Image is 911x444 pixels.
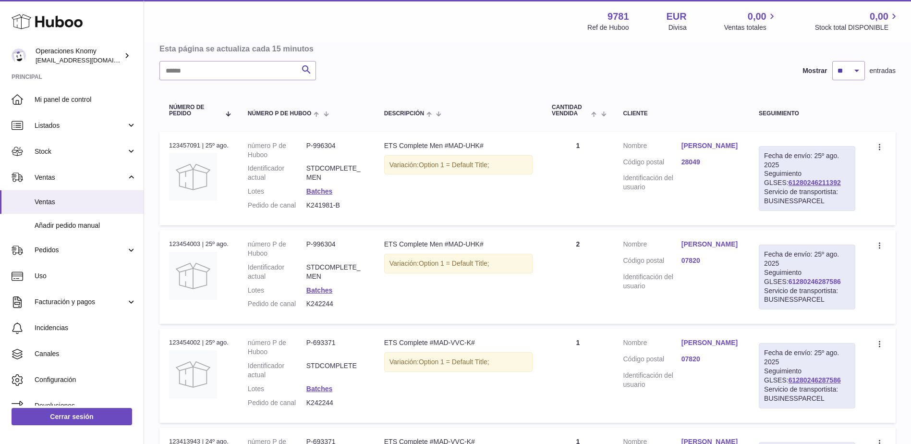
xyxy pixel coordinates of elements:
a: 61280246287586 [789,376,841,384]
dd: K242244 [306,398,365,407]
span: [EMAIL_ADDRESS][DOMAIN_NAME] [36,56,141,64]
div: Operaciones Knomy [36,47,122,65]
span: Facturación y pagos [35,297,126,307]
span: Número de pedido [169,104,220,117]
div: Seguimiento GLSES: [759,146,855,211]
div: Ref de Huboo [587,23,629,32]
div: Divisa [668,23,687,32]
span: Descripción [384,111,424,117]
div: Seguimiento GLSES: [759,343,855,408]
div: Fecha de envío: 25º ago. 2025 [764,151,850,170]
img: no-photo.jpg [169,153,217,201]
dd: STDCOMPLETE [306,361,365,380]
span: Ventas [35,173,126,182]
dt: Lotes [248,384,306,394]
a: 61280246211392 [789,179,841,186]
dd: STDCOMPLETE_MEN [306,164,365,182]
dt: Nombre [623,338,681,350]
dt: Identificación del usuario [623,371,681,389]
a: 07820 [681,256,740,265]
span: número P de Huboo [248,111,311,117]
dd: P-996304 [306,141,365,160]
div: Seguimiento [759,111,855,117]
td: 1 [542,132,613,225]
span: Configuración [35,375,136,384]
img: no-photo.jpg [169,350,217,398]
dd: P-693371 [306,338,365,357]
dd: K241981-B [306,201,365,210]
div: Variación: [384,352,533,372]
dt: Identificador actual [248,361,306,380]
img: operaciones@selfkit.com [12,49,26,63]
div: Servicio de transportista: BUSINESSPARCEL [764,286,850,305]
span: Uso [35,271,136,281]
a: 0,00 Stock total DISPONIBLE [815,10,899,32]
dt: Pedido de canal [248,398,306,407]
dd: STDCOMPLETE_MEN [306,263,365,281]
td: 1 [542,329,613,422]
div: Cliente [623,111,740,117]
div: 123457091 | 25º ago. [169,141,229,150]
a: [PERSON_NAME] [681,141,740,150]
dt: Código postal [623,256,681,268]
a: [PERSON_NAME] [681,338,740,347]
span: Listados [35,121,126,130]
div: 123454003 | 25º ago. [169,240,229,248]
span: Añadir pedido manual [35,221,136,230]
span: 0,00 [748,10,766,23]
dt: Lotes [248,187,306,196]
div: ETS Complete Men #MAD-UHK# [384,240,533,249]
dt: Identificador actual [248,164,306,182]
dt: Código postal [623,158,681,169]
span: Incidencias [35,323,136,333]
dt: Código postal [623,355,681,366]
div: Servicio de transportista: BUSINESSPARCEL [764,385,850,403]
a: Batches [306,286,332,294]
span: Cantidad vendida [552,104,589,117]
div: Variación: [384,254,533,273]
div: ETS Complete #MAD-VVC-K# [384,338,533,347]
a: Batches [306,385,332,393]
span: Canales [35,349,136,358]
span: Ventas totales [724,23,777,32]
a: 61280246287586 [789,278,841,285]
span: Pedidos [35,246,126,255]
dt: Lotes [248,286,306,295]
span: Option 1 = Default Title; [419,358,489,366]
div: Seguimiento GLSES: [759,245,855,309]
dt: Identificador actual [248,263,306,281]
div: Variación: [384,155,533,175]
dt: número P de Huboo [248,240,306,258]
strong: 9781 [607,10,629,23]
span: entradas [870,66,896,75]
div: ETS Complete Men #MAD-UHK# [384,141,533,150]
h3: Esta página se actualiza cada 15 minutos [159,43,893,54]
dt: Pedido de canal [248,201,306,210]
img: no-photo.jpg [169,252,217,300]
dt: Nombre [623,141,681,153]
a: Cerrar sesión [12,408,132,425]
span: 0,00 [870,10,888,23]
span: Option 1 = Default Title; [419,161,489,169]
a: 07820 [681,355,740,364]
dt: Pedido de canal [248,299,306,308]
dt: Nombre [623,240,681,251]
div: Fecha de envío: 25º ago. 2025 [764,250,850,268]
a: Batches [306,187,332,195]
dd: P-996304 [306,240,365,258]
span: Mi panel de control [35,95,136,104]
dt: número P de Huboo [248,338,306,357]
td: 2 [542,230,613,324]
div: Servicio de transportista: BUSINESSPARCEL [764,187,850,206]
dd: K242244 [306,299,365,308]
span: Stock [35,147,126,156]
span: Devoluciones [35,401,136,410]
strong: EUR [667,10,687,23]
a: 28049 [681,158,740,167]
div: 123454002 | 25º ago. [169,338,229,347]
div: Fecha de envío: 25º ago. 2025 [764,348,850,367]
a: 0,00 Ventas totales [724,10,777,32]
dt: Identificación del usuario [623,173,681,192]
span: Stock total DISPONIBLE [815,23,899,32]
span: Option 1 = Default Title; [419,259,489,267]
